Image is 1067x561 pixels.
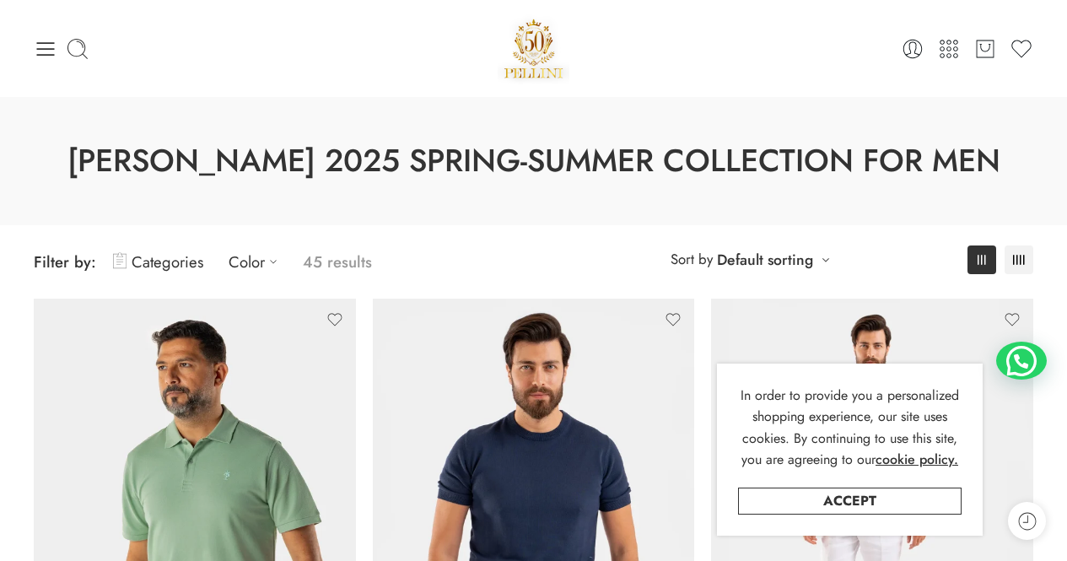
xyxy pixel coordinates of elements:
[303,242,372,282] p: 45 results
[42,139,1025,183] h1: [PERSON_NAME] 2025 Spring-Summer Collection for Men
[229,242,286,282] a: Color
[1010,37,1033,61] a: Wishlist
[901,37,924,61] a: Login / Register
[498,13,570,84] img: Pellini
[34,251,96,273] span: Filter by:
[113,242,203,282] a: Categories
[741,386,959,470] span: In order to provide you a personalized shopping experience, our site uses cookies. By continuing ...
[717,248,813,272] a: Default sorting
[738,488,962,515] a: Accept
[671,245,713,273] span: Sort by
[973,37,997,61] a: Cart
[498,13,570,84] a: Pellini -
[876,449,958,471] a: cookie policy.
